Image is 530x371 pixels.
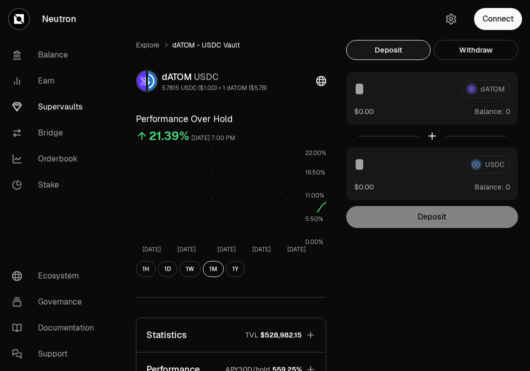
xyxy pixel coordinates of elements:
span: Balance: [475,106,504,116]
a: Bridge [4,120,108,146]
a: Explore [136,40,159,50]
a: Supervaults [4,94,108,120]
div: [DATE] 7:00 PM [191,132,235,144]
div: 5.7815 USDC ($1.00) = 1 dATOM ($5.78) [162,84,267,92]
button: $0.00 [354,106,374,116]
a: Earn [4,68,108,94]
span: Balance: [475,182,504,192]
tspan: 22.00% [305,149,326,157]
h3: Performance Over Hold [136,112,326,126]
button: $0.00 [354,181,374,192]
img: dATOM Logo [137,71,146,91]
button: 1W [179,261,201,277]
button: 1D [158,261,177,277]
button: Deposit [346,40,431,60]
tspan: [DATE] [252,245,271,253]
button: 1Y [226,261,245,277]
tspan: [DATE] [177,245,196,253]
button: 1H [136,261,156,277]
a: Balance [4,42,108,68]
span: USDC [194,71,219,82]
tspan: 11.00% [305,191,324,199]
a: Orderbook [4,146,108,172]
tspan: 0.00% [305,238,323,246]
p: Statistics [146,328,187,342]
button: Connect [474,8,522,30]
a: Governance [4,289,108,315]
span: dATOM - USDC Vault [172,40,240,50]
button: Withdraw [434,40,518,60]
div: 21.39% [149,128,189,144]
tspan: [DATE] [287,245,306,253]
button: 1M [203,261,224,277]
span: $528,982.15 [260,330,302,340]
a: Support [4,341,108,367]
a: Documentation [4,315,108,341]
button: StatisticsTVL$528,982.15 [136,318,326,352]
a: Stake [4,172,108,198]
a: Ecosystem [4,263,108,289]
img: USDC Logo [148,71,157,91]
nav: breadcrumb [136,40,326,50]
tspan: [DATE] [217,245,236,253]
p: TVL [245,330,258,340]
tspan: 16.50% [305,168,325,176]
div: dATOM [162,70,267,84]
tspan: 5.50% [305,215,323,223]
tspan: [DATE] [142,245,161,253]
